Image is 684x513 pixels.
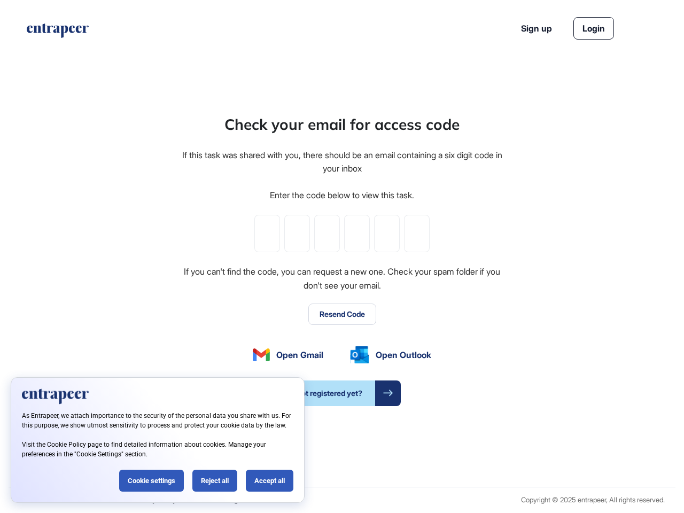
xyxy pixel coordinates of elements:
a: entrapeer-logo [26,24,90,42]
a: Open Outlook [350,346,431,363]
a: Sign up [521,22,552,35]
a: Not registered yet? [283,380,401,406]
div: If this task was shared with you, there should be an email containing a six digit code in your inbox [181,149,503,176]
div: If you can't find the code, you can request a new one. Check your spam folder if you don't see yo... [181,265,503,292]
a: Login [573,17,614,40]
span: Open Outlook [376,348,431,361]
span: Open Gmail [276,348,323,361]
div: Enter the code below to view this task. [270,189,414,203]
a: Open Gmail [253,348,323,361]
div: Check your email for access code [224,113,460,136]
button: Resend Code [308,304,376,325]
span: Not registered yet? [283,380,375,406]
div: Copyright © 2025 entrapeer, All rights reserved. [521,496,665,504]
